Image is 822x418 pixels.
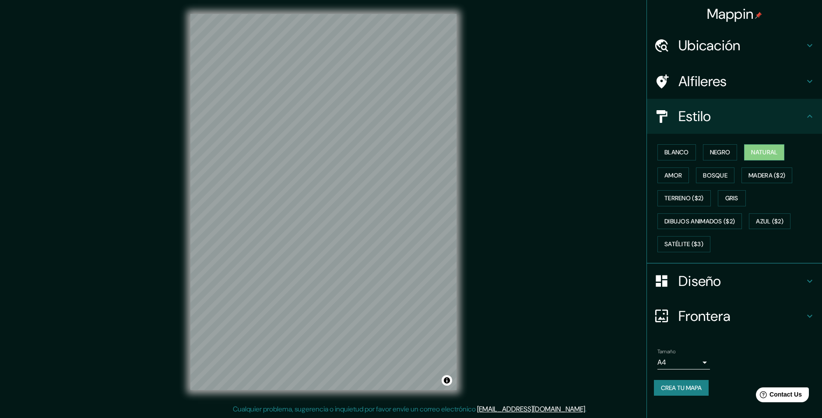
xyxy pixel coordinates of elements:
h4: Mappin [707,5,762,23]
button: Bosque [696,167,734,184]
button: Crea tu mapa [654,380,709,396]
div: Ubicación [647,28,822,63]
canvas: Map [190,14,457,390]
div: Alfileres [647,64,822,99]
h4: Alfileres [678,73,804,90]
div: Frontera [647,299,822,334]
h4: Diseño [678,272,804,290]
div: A4 [657,355,710,369]
button: Natural [744,144,784,160]
button: Terreno ($2) [657,190,711,206]
img: pin-icon.png [755,12,762,19]
h4: Estilo [678,108,804,125]
iframe: Help widget launcher [744,384,812,408]
button: Toggle attribution [442,375,452,386]
div: Diseño [647,264,822,299]
button: Negro [703,144,738,160]
a: [EMAIL_ADDRESS][DOMAIN_NAME] [477,404,585,414]
button: Azul ($2) [749,213,790,230]
button: Gris [718,190,746,206]
h4: Frontera [678,307,804,325]
label: Tamaño [657,348,675,355]
p: Cualquier problema, sugerencia o inquietud por favor envíe un correo electrónico . [233,404,587,415]
button: Madera ($2) [741,167,792,184]
div: . [588,404,590,415]
button: Dibujos animados ($2) [657,213,742,230]
div: Estilo [647,99,822,134]
div: . [587,404,588,415]
button: Blanco [657,144,696,160]
button: Satélite ($3) [657,236,710,252]
h4: Ubicación [678,37,804,54]
button: Amor [657,167,689,184]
